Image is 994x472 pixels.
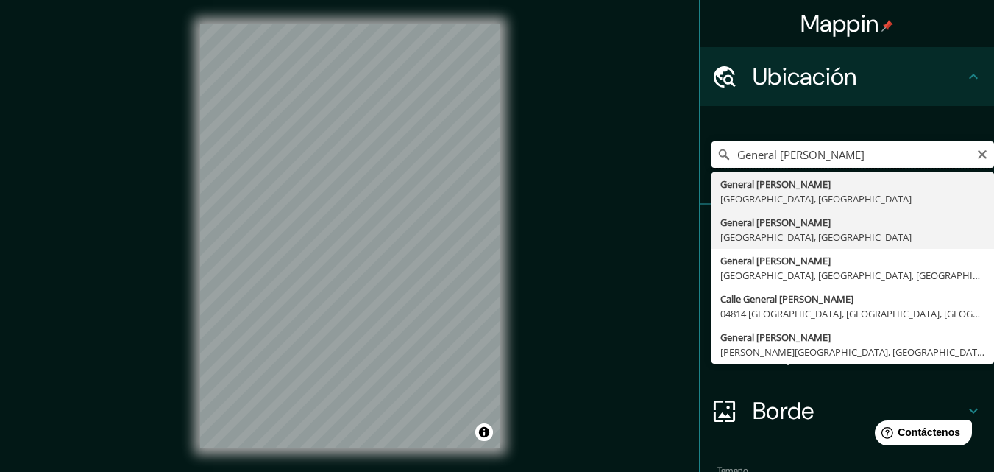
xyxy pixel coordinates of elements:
[863,415,978,456] iframe: Lanzador de widgets de ayuda
[800,8,879,39] font: Mappin
[711,141,994,168] input: Elige tu ciudad o zona
[753,395,814,426] font: Borde
[753,61,857,92] font: Ubicación
[720,331,831,344] font: General [PERSON_NAME]
[720,230,912,244] font: [GEOGRAPHIC_DATA], [GEOGRAPHIC_DATA]
[700,323,994,381] div: Disposición
[475,423,493,441] button: Activar o desactivar atribución
[720,254,831,267] font: General [PERSON_NAME]
[720,177,831,191] font: General [PERSON_NAME]
[720,216,831,229] font: General [PERSON_NAME]
[700,205,994,264] div: Patas
[720,292,853,306] font: Calle General [PERSON_NAME]
[976,147,988,161] button: Claro
[720,192,912,205] font: [GEOGRAPHIC_DATA], [GEOGRAPHIC_DATA]
[200,24,500,448] canvas: Mapa
[700,381,994,440] div: Borde
[881,20,893,32] img: pin-icon.png
[700,47,994,106] div: Ubicación
[700,264,994,323] div: Estilo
